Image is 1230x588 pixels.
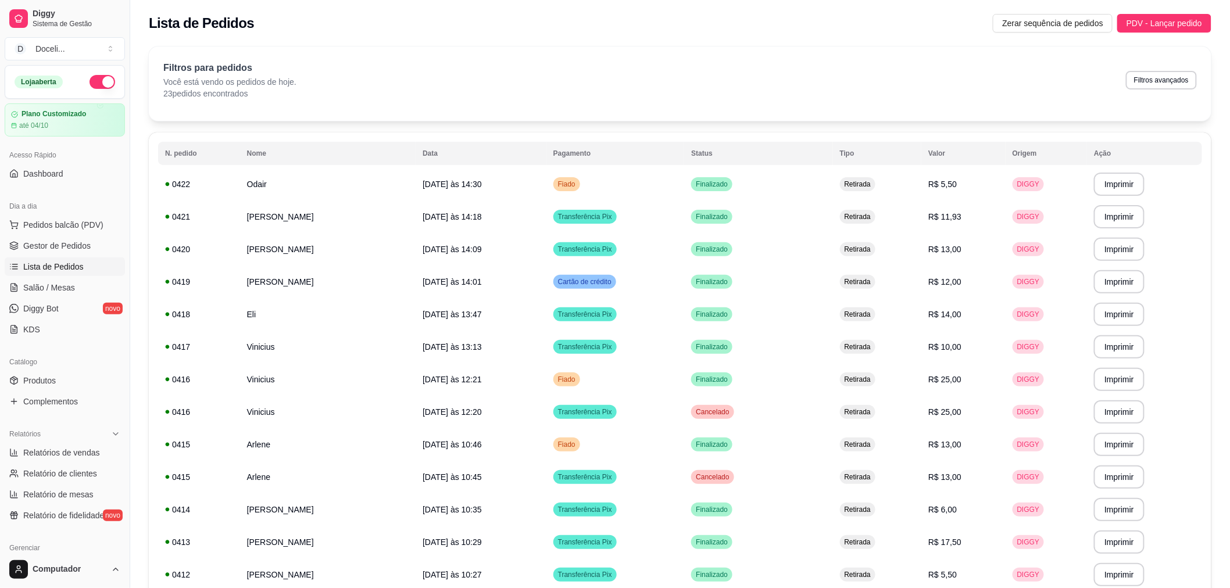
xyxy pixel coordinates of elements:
a: Salão / Mesas [5,278,125,297]
button: Imprimir [1094,238,1145,261]
button: Alterar Status [90,75,115,89]
a: Lista de Pedidos [5,257,125,276]
span: R$ 25,00 [928,407,961,417]
td: [PERSON_NAME] [240,233,416,266]
a: Produtos [5,371,125,390]
span: Transferência Pix [556,537,614,547]
span: [DATE] às 13:13 [423,342,482,352]
span: Zerar sequência de pedidos [1002,17,1103,30]
div: 0418 [165,309,233,320]
span: Fiado [556,440,578,449]
a: Diggy Botnovo [5,299,125,318]
th: Tipo [833,142,922,165]
button: Imprimir [1094,368,1145,391]
div: 0422 [165,178,233,190]
span: Finalizado [693,212,730,221]
article: Plano Customizado [22,110,86,119]
div: 0414 [165,504,233,515]
span: R$ 10,00 [928,342,961,352]
div: Catálogo [5,353,125,371]
h2: Lista de Pedidos [149,14,254,33]
button: Pedidos balcão (PDV) [5,216,125,234]
button: Imprimir [1094,433,1145,456]
span: DIGGY [1015,472,1042,482]
span: Fiado [556,375,578,384]
td: Odair [240,168,416,200]
span: [DATE] às 12:20 [423,407,482,417]
span: Salão / Mesas [23,282,75,293]
span: Relatórios [9,429,41,439]
span: Sistema de Gestão [33,19,120,28]
td: Eli [240,298,416,331]
span: R$ 12,00 [928,277,961,286]
span: DIGGY [1015,277,1042,286]
button: Imprimir [1094,563,1145,586]
button: Filtros avançados [1126,71,1197,89]
td: [PERSON_NAME] [240,266,416,298]
a: Plano Customizadoaté 04/10 [5,103,125,137]
span: [DATE] às 10:35 [423,505,482,514]
span: DIGGY [1015,342,1042,352]
a: KDS [5,320,125,339]
p: 23 pedidos encontrados [163,88,296,99]
span: DIGGY [1015,375,1042,384]
a: Dashboard [5,164,125,183]
span: Transferência Pix [556,310,614,319]
span: R$ 25,00 [928,375,961,384]
div: Loja aberta [15,76,63,88]
span: [DATE] às 10:46 [423,440,482,449]
td: Arlene [240,461,416,493]
span: Finalizado [693,310,730,319]
button: Imprimir [1094,335,1145,358]
span: R$ 5,50 [928,180,957,189]
div: 0416 [165,374,233,385]
span: Relatórios de vendas [23,447,100,458]
span: Retirada [842,505,873,514]
td: Vinicius [240,396,416,428]
span: Gestor de Pedidos [23,240,91,252]
span: KDS [23,324,40,335]
button: Imprimir [1094,465,1145,489]
span: [DATE] às 14:01 [423,277,482,286]
button: Imprimir [1094,303,1145,326]
span: Retirada [842,212,873,221]
div: 0421 [165,211,233,223]
th: Origem [1006,142,1088,165]
div: 0420 [165,243,233,255]
span: R$ 17,50 [928,537,961,547]
button: Imprimir [1094,173,1145,196]
button: Imprimir [1094,498,1145,521]
button: Imprimir [1094,270,1145,293]
span: Transferência Pix [556,472,614,482]
span: Retirada [842,407,873,417]
span: R$ 11,93 [928,212,961,221]
span: [DATE] às 14:18 [423,212,482,221]
span: DIGGY [1015,245,1042,254]
span: R$ 14,00 [928,310,961,319]
span: R$ 13,00 [928,440,961,449]
span: Finalizado [693,180,730,189]
a: Gestor de Pedidos [5,236,125,255]
article: até 04/10 [19,121,48,130]
span: Finalizado [693,245,730,254]
span: Retirada [842,570,873,579]
span: Computador [33,564,106,575]
span: [DATE] às 14:09 [423,245,482,254]
span: Retirada [842,375,873,384]
div: 0415 [165,471,233,483]
button: Zerar sequência de pedidos [993,14,1113,33]
div: 0413 [165,536,233,548]
span: Diggy Bot [23,303,59,314]
div: 0415 [165,439,233,450]
span: DIGGY [1015,180,1042,189]
button: Select a team [5,37,125,60]
span: [DATE] às 10:45 [423,472,482,482]
span: Finalizado [693,537,730,547]
span: Finalizado [693,440,730,449]
span: Retirada [842,180,873,189]
span: DIGGY [1015,505,1042,514]
span: DIGGY [1015,212,1042,221]
th: Nome [240,142,416,165]
span: Retirada [842,310,873,319]
span: Retirada [842,245,873,254]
